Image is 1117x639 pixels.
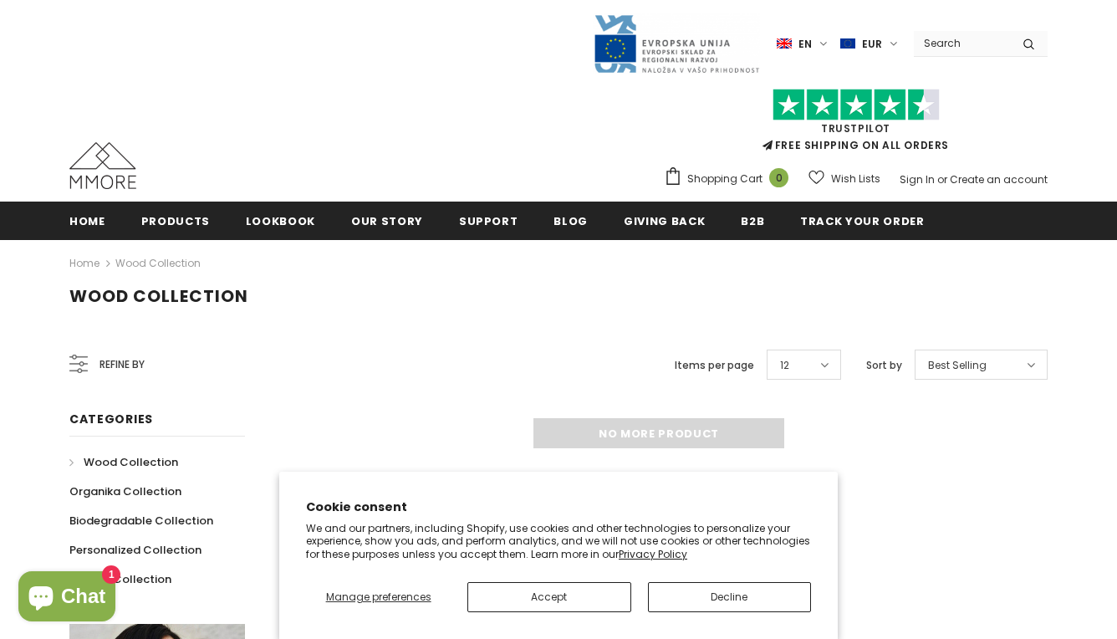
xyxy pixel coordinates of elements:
[777,37,792,51] img: i-lang-1.png
[69,411,153,427] span: Categories
[69,506,213,535] a: Biodegradable Collection
[69,213,105,229] span: Home
[780,357,789,374] span: 12
[862,36,882,53] span: EUR
[553,213,588,229] span: Blog
[593,36,760,50] a: Javni Razpis
[821,121,890,135] a: Trustpilot
[553,202,588,239] a: Blog
[115,256,201,270] a: Wood Collection
[950,172,1048,187] a: Create an account
[351,213,423,229] span: Our Story
[798,36,812,53] span: en
[741,202,764,239] a: B2B
[306,582,451,612] button: Manage preferences
[866,357,902,374] label: Sort by
[675,357,754,374] label: Items per page
[459,213,518,229] span: support
[624,202,705,239] a: Giving back
[937,172,947,187] span: or
[769,168,788,187] span: 0
[141,213,210,229] span: Products
[800,213,924,229] span: Track your order
[914,31,1010,55] input: Search Site
[69,202,105,239] a: Home
[306,522,811,561] p: We and our partners, including Shopify, use cookies and other technologies to personalize your ex...
[84,454,178,470] span: Wood Collection
[664,166,797,192] a: Shopping Cart 0
[69,513,213,529] span: Biodegradable Collection
[306,498,811,516] h2: Cookie consent
[69,483,181,499] span: Organika Collection
[664,96,1048,152] span: FREE SHIPPING ON ALL ORDERS
[900,172,935,187] a: Sign In
[69,535,201,565] a: Personalized Collection
[246,213,315,229] span: Lookbook
[69,447,178,477] a: Wood Collection
[773,89,940,121] img: Trust Pilot Stars
[326,590,431,604] span: Manage preferences
[141,202,210,239] a: Products
[13,571,120,626] inbox-online-store-chat: Shopify online store chat
[619,547,687,561] a: Privacy Policy
[593,13,760,74] img: Javni Razpis
[624,213,705,229] span: Giving back
[246,202,315,239] a: Lookbook
[648,582,811,612] button: Decline
[69,142,136,189] img: MMORE Cases
[467,582,630,612] button: Accept
[800,202,924,239] a: Track your order
[687,171,763,187] span: Shopping Cart
[69,565,171,594] a: Chakra Collection
[808,164,880,193] a: Wish Lists
[459,202,518,239] a: support
[831,171,880,187] span: Wish Lists
[99,355,145,374] span: Refine by
[351,202,423,239] a: Our Story
[69,542,201,558] span: Personalized Collection
[928,357,987,374] span: Best Selling
[69,284,248,308] span: Wood Collection
[69,477,181,506] a: Organika Collection
[69,253,99,273] a: Home
[741,213,764,229] span: B2B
